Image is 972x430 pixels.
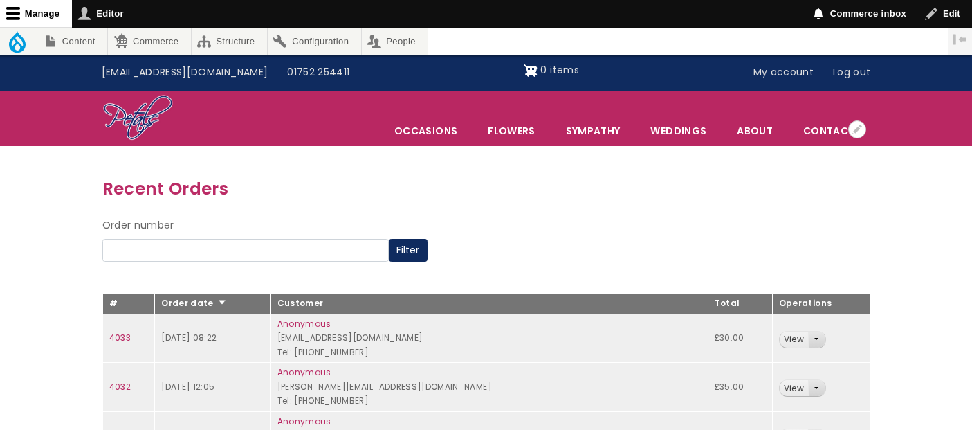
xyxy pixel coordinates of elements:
[102,294,155,314] th: #
[102,175,870,202] h3: Recent Orders
[389,239,428,262] button: Filter
[277,415,331,427] a: Anonymous
[277,60,359,86] a: 01752 254411
[948,28,972,51] button: Vertical orientation
[277,366,331,378] a: Anonymous
[848,120,866,138] button: Open configuration options
[161,381,214,393] time: [DATE] 12:05
[109,381,131,393] a: 4032
[772,294,870,314] th: Operations
[708,314,772,363] td: £30.00
[380,116,472,145] span: Occasions
[270,363,708,412] td: [PERSON_NAME][EMAIL_ADDRESS][DOMAIN_NAME] Tel: [PHONE_NUMBER]
[524,60,538,82] img: Shopping cart
[524,60,579,82] a: Shopping cart 0 items
[708,363,772,412] td: £35.00
[708,294,772,314] th: Total
[551,116,635,145] a: Sympathy
[823,60,880,86] a: Log out
[362,28,428,55] a: People
[780,380,808,396] a: View
[744,60,824,86] a: My account
[108,28,190,55] a: Commerce
[277,318,331,330] a: Anonymous
[161,332,217,343] time: [DATE] 08:22
[92,60,278,86] a: [EMAIL_ADDRESS][DOMAIN_NAME]
[780,332,808,348] a: View
[109,332,131,343] a: 4033
[161,297,227,309] a: Order date
[268,28,361,55] a: Configuration
[102,217,174,234] label: Order number
[102,94,174,143] img: Home
[270,294,708,314] th: Customer
[473,116,549,145] a: Flowers
[270,314,708,363] td: [EMAIL_ADDRESS][DOMAIN_NAME] Tel: [PHONE_NUMBER]
[789,116,869,145] a: Contact
[722,116,787,145] a: About
[540,63,578,77] span: 0 items
[192,28,267,55] a: Structure
[636,116,721,145] span: Weddings
[37,28,107,55] a: Content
